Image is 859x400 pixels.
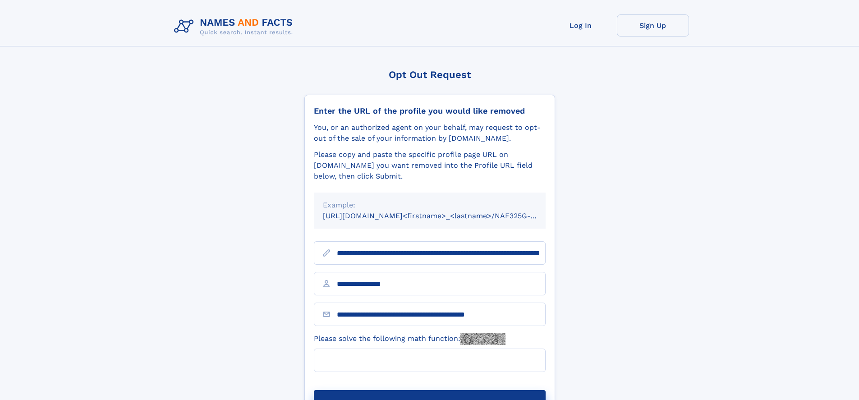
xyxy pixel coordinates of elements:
[314,149,546,182] div: Please copy and paste the specific profile page URL on [DOMAIN_NAME] you want removed into the Pr...
[545,14,617,37] a: Log In
[314,106,546,116] div: Enter the URL of the profile you would like removed
[304,69,555,80] div: Opt Out Request
[617,14,689,37] a: Sign Up
[314,122,546,144] div: You, or an authorized agent on your behalf, may request to opt-out of the sale of your informatio...
[323,200,537,211] div: Example:
[170,14,300,39] img: Logo Names and Facts
[314,333,505,345] label: Please solve the following math function:
[323,211,563,220] small: [URL][DOMAIN_NAME]<firstname>_<lastname>/NAF325G-xxxxxxxx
